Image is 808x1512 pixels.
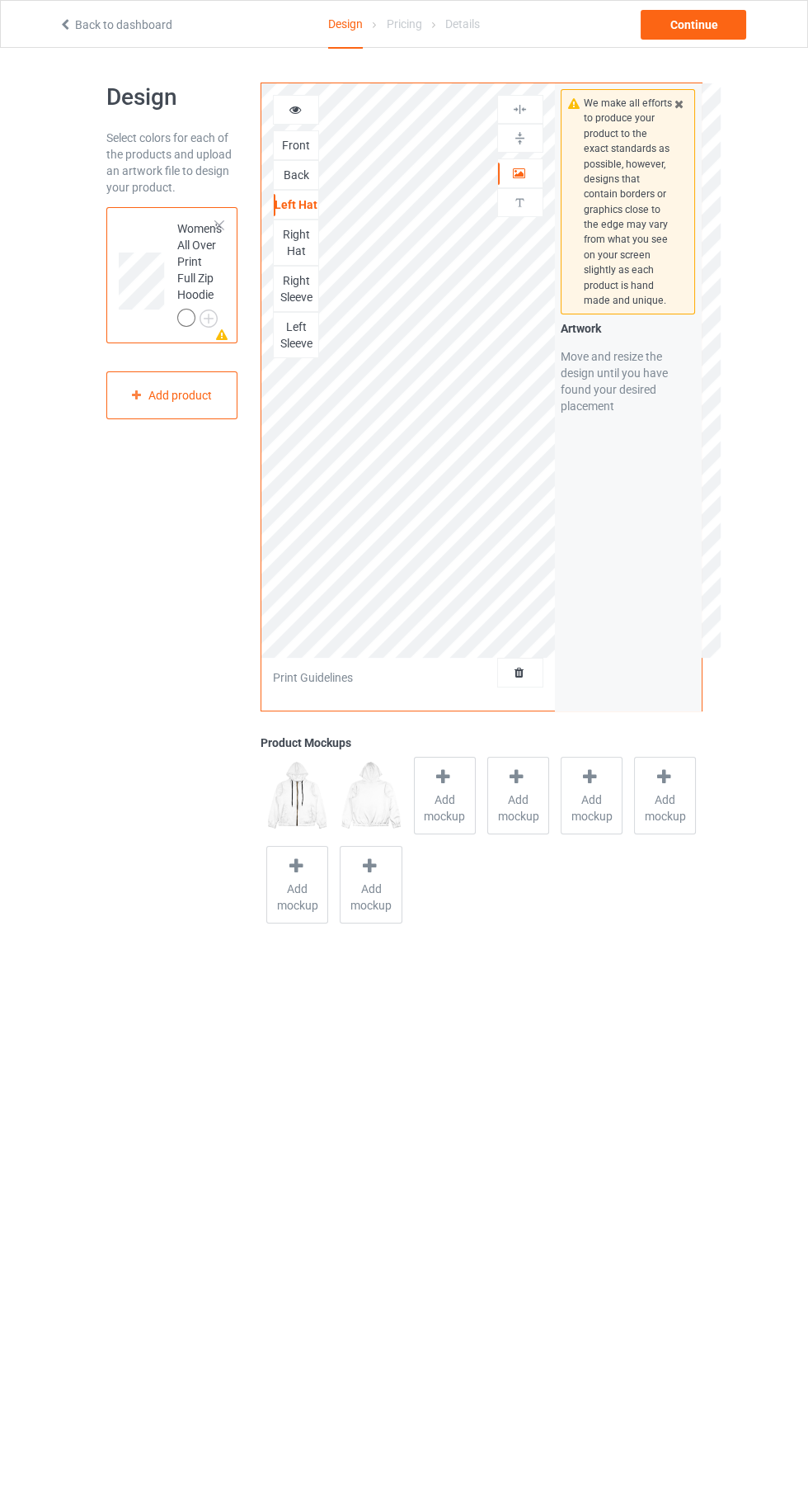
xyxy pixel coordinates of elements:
span: Add mockup [635,791,695,825]
div: Add mockup [266,846,328,924]
div: Product Mockups [261,735,702,751]
div: Right Hat [274,226,318,259]
div: Continue [641,10,746,40]
span: Add mockup [561,791,622,825]
div: Back [274,167,318,183]
div: Add product [106,371,238,420]
div: Add mockup [634,757,696,834]
img: svg%3E%0A [512,195,528,210]
img: svg%3E%0A [512,102,528,117]
div: Add mockup [340,846,402,924]
div: Front [274,137,318,154]
div: Women's All Over Print Full Zip Hoodie [106,207,238,343]
div: Women's All Over Print Full Zip Hoodie [177,220,222,326]
div: We make all efforts to produce your product to the exact standards as possible, however, designs ... [584,96,673,308]
div: Details [445,1,480,47]
div: Print Guidelines [273,669,353,686]
div: Left Hat [274,196,318,213]
span: Add mockup [267,881,327,914]
div: Add mockup [414,757,476,834]
a: Back to dashboard [59,18,172,31]
div: Move and resize the design until you have found your desired placement [561,348,696,414]
img: svg%3E%0A [512,130,528,146]
div: Pricing [386,1,421,47]
img: regular.jpg [340,757,402,834]
h1: Design [106,83,238,112]
span: Add mockup [415,791,475,825]
span: Add mockup [488,791,548,825]
div: Design [328,1,363,49]
span: Add mockup [341,881,401,914]
div: Add mockup [561,757,622,834]
div: Add mockup [487,757,549,834]
img: svg+xml;base64,PD94bWwgdmVyc2lvbj0iMS4wIiBlbmNvZGluZz0iVVRGLTgiPz4KPHN2ZyB3aWR0aD0iMjJweCIgaGVpZ2... [200,309,218,328]
div: Left Sleeve [274,319,318,352]
div: Artwork [561,320,696,337]
div: Select colors for each of the products and upload an artwork file to design your product. [106,130,238,196]
img: regular.jpg [266,757,328,834]
div: Right Sleeve [274,272,318,305]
